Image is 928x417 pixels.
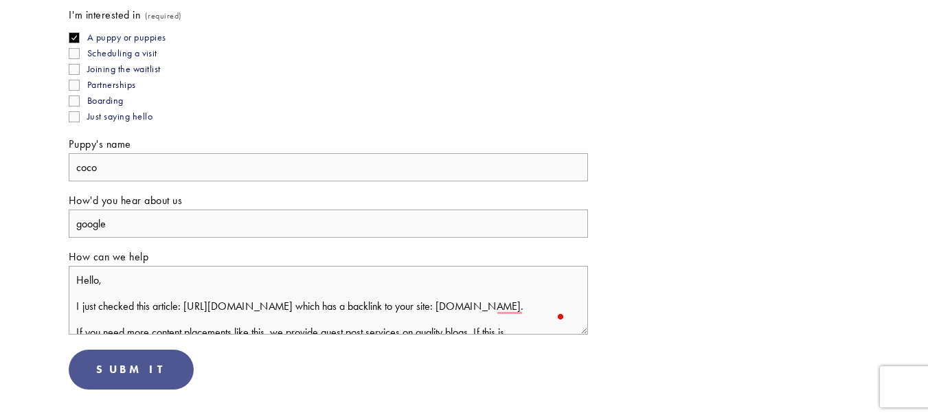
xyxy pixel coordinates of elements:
[69,80,80,91] input: Partnerships
[87,63,161,75] span: Joining the waitlist
[69,111,80,122] input: Just saying hello
[69,64,80,75] input: Joining the waitlist
[96,363,166,376] span: Submit
[87,47,157,59] span: Scheduling a visit
[69,266,588,335] textarea: To enrich screen reader interactions, please activate Accessibility in Grammarly extension settings
[87,111,152,122] span: Just saying hello
[451,406,477,414] div: Scroll
[69,8,140,21] span: I'm interested in
[69,350,194,390] button: SubmitSubmit
[87,95,124,106] span: Boarding
[87,79,136,91] span: Partnerships
[69,32,80,43] input: A puppy or puppies
[69,250,148,263] span: How can we help
[69,194,182,207] span: How'd you hear about us
[69,48,80,59] input: Scheduling a visit
[145,7,182,25] span: (required)
[87,32,166,43] span: A puppy or puppies
[69,95,80,106] input: Boarding
[69,137,131,150] span: Puppy's name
